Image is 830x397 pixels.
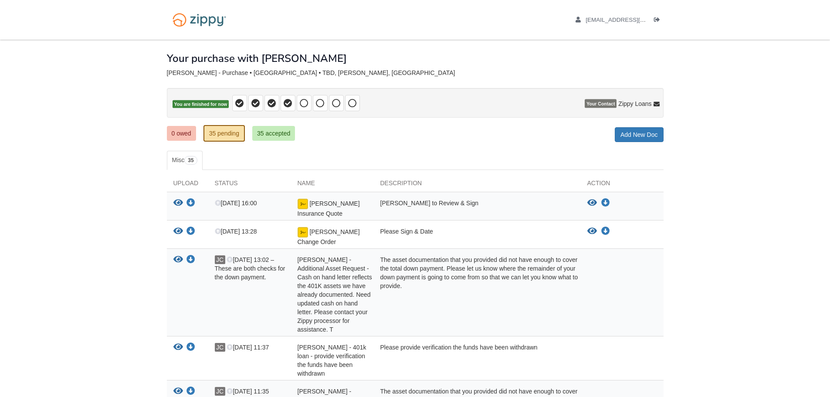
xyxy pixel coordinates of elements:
[374,255,581,334] div: The asset documentation that you provided did not have enough to cover the total down payment. Pl...
[601,200,610,207] a: Download Wrona Insurance Quote
[291,179,374,192] div: Name
[173,387,183,396] button: View Gail Wrona - Additional Asset Request - The asset documentation that you provided did not ha...
[173,100,229,109] span: You are finished for now
[186,228,195,235] a: Download Wrona Change Order
[215,200,257,207] span: [DATE] 16:00
[252,126,295,141] a: 35 accepted
[173,343,183,352] button: View Jennifer Carr - 401k loan - provide verification the funds have been withdrawn
[173,227,183,236] button: View Wrona Change Order
[173,255,183,265] button: View Gail Wrona - Additional Asset Request - Cash on hand letter reflects the 401K assets we have...
[374,179,581,192] div: Description
[374,199,581,218] div: [PERSON_NAME] to Review & Sign
[186,200,195,207] a: Download Wrona Insurance Quote
[215,255,225,264] span: JC
[203,125,245,142] a: 35 pending
[227,344,269,351] span: [DATE] 11:37
[173,199,183,208] button: View Wrona Insurance Quote
[374,343,581,378] div: Please provide verification the funds have been withdrawn
[298,200,360,217] span: [PERSON_NAME] Insurance Quote
[184,156,197,165] span: 35
[186,344,195,351] a: Download Jennifer Carr - 401k loan - provide verification the funds have been withdrawn
[615,127,664,142] a: Add New Doc
[585,99,617,108] span: Your Contact
[186,388,195,395] a: Download Gail Wrona - Additional Asset Request - The asset documentation that you provided did no...
[586,17,685,23] span: ajakkcarr@gmail.com
[186,257,195,264] a: Download Gail Wrona - Additional Asset Request - Cash on hand letter reflects the 401K assets we ...
[227,388,269,395] span: [DATE] 11:35
[215,256,285,281] span: [DATE] 13:02 – These are both checks for the down payment.
[215,228,257,235] span: [DATE] 13:28
[587,199,597,207] button: View Wrona Insurance Quote
[208,179,291,192] div: Status
[298,256,372,333] span: [PERSON_NAME] - Additional Asset Request - Cash on hand letter reflects the 401K assets we have a...
[654,17,664,25] a: Log out
[587,227,597,236] button: View Wrona Change Order
[298,199,308,209] img: Document fully signed
[215,387,225,396] span: JC
[601,228,610,235] a: Download Wrona Change Order
[298,227,308,238] img: Document fully signed
[167,151,203,170] a: Misc
[298,344,366,377] span: [PERSON_NAME] - 401k loan - provide verification the funds have been withdrawn
[167,69,664,77] div: [PERSON_NAME] - Purchase • [GEOGRAPHIC_DATA] • TBD, [PERSON_NAME], [GEOGRAPHIC_DATA]
[618,99,651,108] span: Zippy Loans
[167,179,208,192] div: Upload
[167,53,347,64] h1: Your purchase with [PERSON_NAME]
[215,343,225,352] span: JC
[576,17,686,25] a: edit profile
[581,179,664,192] div: Action
[167,126,196,141] a: 0 owed
[167,9,232,31] img: Logo
[374,227,581,246] div: Please Sign & Date
[298,228,360,245] span: [PERSON_NAME] Change Order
